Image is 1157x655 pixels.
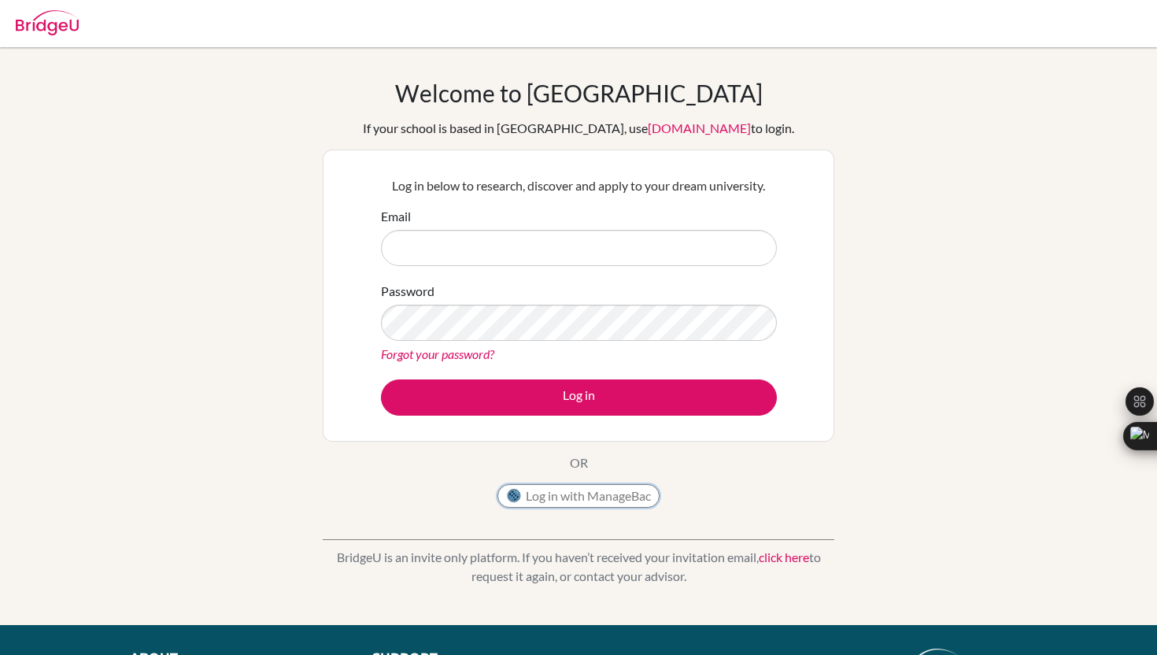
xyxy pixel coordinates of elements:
label: Email [381,207,411,226]
p: OR [570,453,588,472]
a: [DOMAIN_NAME] [648,120,751,135]
button: Log in [381,379,777,416]
a: click here [759,550,809,564]
button: Log in with ManageBac [497,484,660,508]
label: Password [381,282,434,301]
p: Log in below to research, discover and apply to your dream university. [381,176,777,195]
a: Forgot your password? [381,346,494,361]
div: If your school is based in [GEOGRAPHIC_DATA], use to login. [363,119,794,138]
h1: Welcome to [GEOGRAPHIC_DATA] [395,79,763,107]
img: Bridge-U [16,10,79,35]
p: BridgeU is an invite only platform. If you haven’t received your invitation email, to request it ... [323,548,834,586]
